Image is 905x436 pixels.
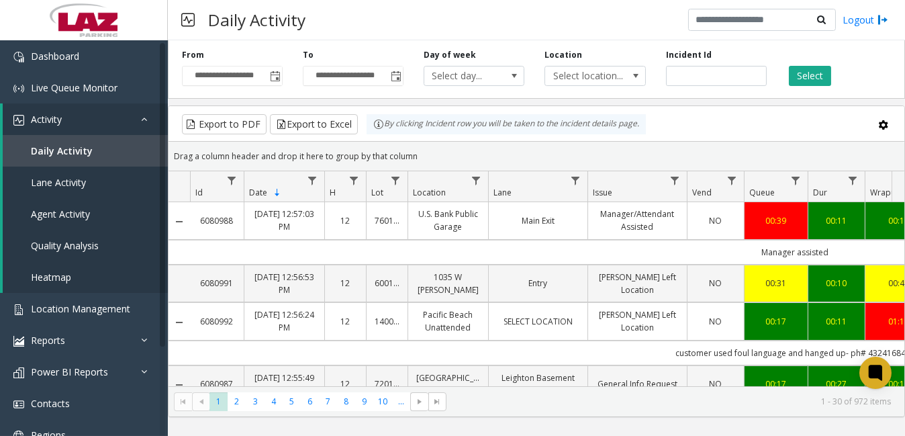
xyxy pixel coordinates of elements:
a: 12 [333,315,358,328]
span: Page 1 [209,392,228,410]
button: Export to PDF [182,114,267,134]
span: Page 8 [337,392,355,410]
img: pageIcon [181,3,195,36]
label: Incident Id [666,49,712,61]
a: 6080991 [198,277,236,290]
span: H [330,187,336,198]
a: Queue Filter Menu [787,171,805,189]
a: 00:17 [753,378,800,390]
a: NO [696,378,736,390]
a: Daily Activity [3,135,168,167]
a: Main Exit [497,214,579,227]
span: Page 4 [265,392,283,410]
div: 00:10 [816,277,857,290]
a: Collapse Details [169,216,190,227]
a: Collapse Details [169,380,190,390]
button: Export to Excel [270,114,358,134]
div: 00:39 [753,214,800,227]
span: Go to the next page [410,392,428,411]
a: 140057 [375,315,399,328]
a: General Info Request [596,378,679,390]
label: To [303,49,314,61]
span: NO [710,277,722,289]
img: 'icon' [13,336,24,347]
span: NO [710,215,722,226]
a: NO [696,277,736,290]
a: Id Filter Menu [223,171,241,189]
img: 'icon' [13,115,24,126]
span: Page 2 [228,392,246,410]
a: Lane Activity [3,167,168,198]
a: Agent Activity [3,198,168,230]
span: Page 7 [319,392,337,410]
span: Activity [31,113,62,126]
a: 00:17 [753,315,800,328]
span: Page 6 [301,392,319,410]
a: 12 [333,277,358,290]
a: Entry [497,277,579,290]
a: 6080992 [198,315,236,328]
a: NO [696,214,736,227]
span: Quality Analysis [31,239,99,252]
a: 6080987 [198,378,236,390]
span: Wrapup [870,187,901,198]
a: NO [696,315,736,328]
a: Vend Filter Menu [723,171,741,189]
span: Date [249,187,267,198]
span: Toggle popup [388,67,403,85]
div: Drag a column header and drop it here to group by that column [169,144,904,168]
span: NO [710,316,722,327]
span: Toggle popup [267,67,282,85]
span: Queue [749,187,775,198]
a: Activity [3,103,168,135]
img: 'icon' [13,399,24,410]
a: Manager/Attendant Assisted [596,208,679,233]
span: Go to the last page [428,392,446,411]
a: Collapse Details [169,317,190,328]
a: Date Filter Menu [303,171,322,189]
a: Lot Filter Menu [387,171,405,189]
a: Lane Filter Menu [567,171,585,189]
span: Select location... [545,67,625,85]
span: NO [710,378,722,390]
div: By clicking Incident row you will be taken to the incident details page. [367,114,646,134]
span: Page 3 [246,392,265,410]
span: Dur [813,187,827,198]
a: Heatmap [3,261,168,293]
span: Page 9 [355,392,373,410]
span: Id [195,187,203,198]
img: infoIcon.svg [373,119,384,130]
a: [DATE] 12:55:49 PM [252,372,316,397]
span: Location Management [31,302,130,315]
a: 6080988 [198,214,236,227]
label: Day of week [424,49,476,61]
a: [DATE] 12:56:53 PM [252,271,316,296]
span: Power BI Reports [31,365,108,378]
span: Page 11 [392,392,410,410]
a: [DATE] 12:56:24 PM [252,308,316,334]
span: Reports [31,334,65,347]
div: Data table [169,171,904,386]
span: Heatmap [31,271,71,284]
span: Lane [493,187,512,198]
a: 00:11 [816,315,857,328]
h3: Daily Activity [201,3,312,36]
a: [PERSON_NAME] Left Location [596,271,679,296]
span: Location [413,187,446,198]
a: U.S. Bank Public Garage [416,208,480,233]
button: Select [789,66,831,86]
kendo-pager-info: 1 - 30 of 972 items [455,396,891,407]
a: 00:31 [753,277,800,290]
div: 00:27 [816,378,857,390]
span: Vend [692,187,712,198]
a: [DATE] 12:57:03 PM [252,208,316,233]
a: 00:11 [816,214,857,227]
span: Contacts [31,397,70,410]
a: Pacific Beach Unattended [416,308,480,334]
label: Location [544,49,582,61]
a: [GEOGRAPHIC_DATA] 1 [416,372,480,397]
a: 720121 [375,378,399,390]
label: From [182,49,204,61]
